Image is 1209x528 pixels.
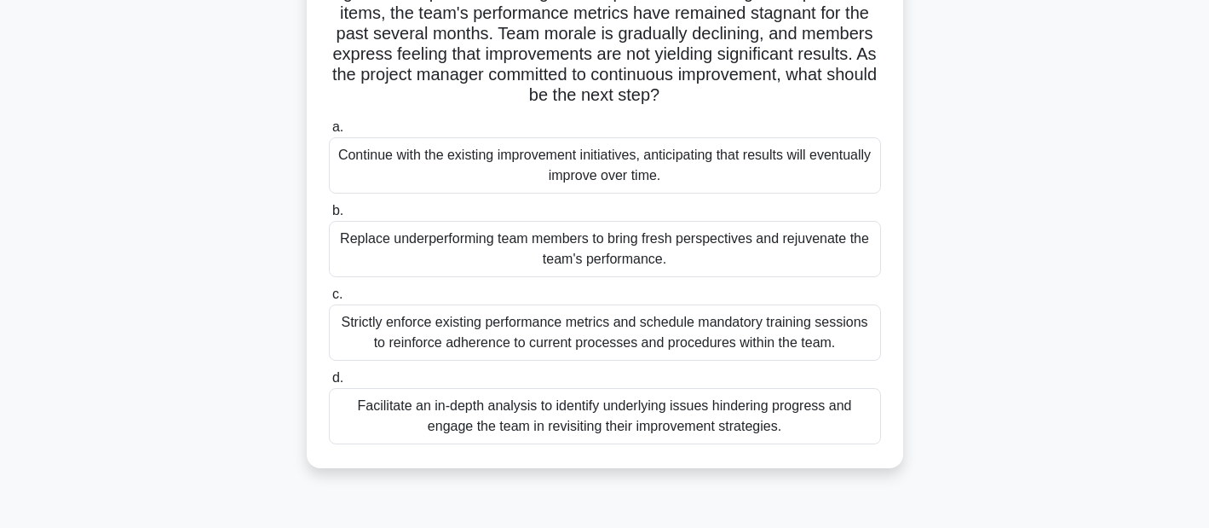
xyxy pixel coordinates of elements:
[329,221,881,277] div: Replace underperforming team members to bring fresh perspectives and rejuvenate the team's perfor...
[329,388,881,444] div: Facilitate an in-depth analysis to identify underlying issues hindering progress and engage the t...
[332,287,343,301] span: c.
[329,137,881,194] div: Continue with the existing improvement initiatives, anticipating that results will eventually imp...
[332,370,343,385] span: d.
[332,119,343,134] span: a.
[329,305,881,361] div: Strictly enforce existing performance metrics and schedule mandatory training sessions to reinfor...
[332,203,343,218] span: b.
